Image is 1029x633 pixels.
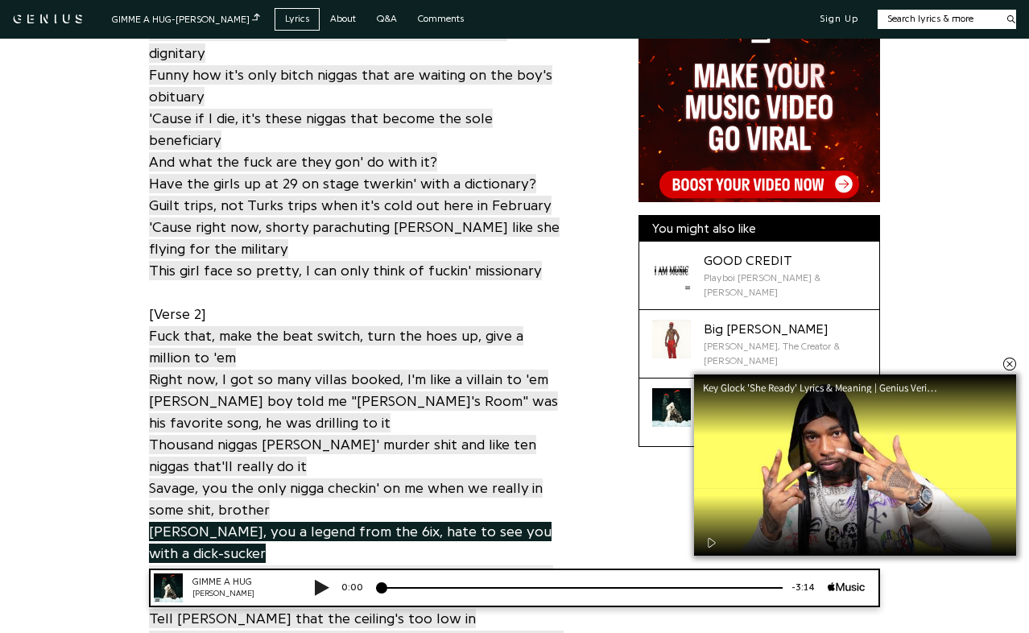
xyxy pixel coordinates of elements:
[149,261,542,280] span: This girl face so pretty, I can only think of fuckin' missionary
[149,520,552,564] a: [PERSON_NAME], you a legend from the 6ix, hate to see you with a dick-sucker
[149,196,552,215] span: Guilt trips, not Turks trips when it's cold out here in February
[820,13,858,26] button: Sign Up
[56,19,153,31] div: [PERSON_NAME]
[704,251,866,271] div: GOOD CREDIT
[647,12,692,26] div: -3:14
[320,8,366,30] a: About
[149,172,536,194] a: Have the girls up at 29 on stage twerkin' with a dictionary?
[149,478,543,519] span: Savage, you the only nigga checkin' on me when we really in some shit, brother
[639,379,879,446] a: Cover art for MOTH BALLS by PARTYNEXTDOOR & DrakeMOTH BALLSPARTYNEXTDOOR & [PERSON_NAME]
[149,217,560,259] span: 'Cause right now, shorty parachuting [PERSON_NAME] like she flying for the military
[704,339,866,368] div: [PERSON_NAME], The Creator & [PERSON_NAME]
[149,370,548,389] span: Right now, I got so many villas booked, I'm like a villain to 'em
[366,8,407,30] a: Q&A
[703,383,953,393] div: Key Glock 'She Ready' Lyrics & Meaning | Genius Verified
[704,271,866,300] div: Playboi [PERSON_NAME] & [PERSON_NAME]
[149,435,536,476] span: Thousand niggas [PERSON_NAME]' murder shit and like ten niggas that'll really do it
[149,391,558,432] span: [PERSON_NAME] boy told me "[PERSON_NAME]'s Room" was his favorite song, he was drilling to it
[149,368,548,390] a: Right now, I got so many villas booked, I'm like a villain to 'em
[149,64,552,172] a: Funny how it's only bitch niggas that are waiting on the boy's obituary'Cause if I die, it's thes...
[652,388,691,427] div: Cover art for MOTH BALLS by PARTYNEXTDOOR & Drake
[275,8,320,30] a: Lyrics
[149,522,552,563] span: [PERSON_NAME], you a legend from the 6ix, hate to see you with a dick-sucker
[56,6,153,20] div: GIMME A HUG
[112,11,260,27] div: GIMME A HUG - [PERSON_NAME]
[149,194,552,216] a: Guilt trips, not Turks trips when it's cold out here in February
[149,390,558,433] a: [PERSON_NAME] boy told me "[PERSON_NAME]'s Room" was his favorite song, he was drilling to it
[149,65,552,172] span: Funny how it's only bitch niggas that are waiting on the boy's obituary 'Cause if I die, it's the...
[149,20,507,64] a: Bulletproof doors so heavy, got me rollin' 'round like a dignitary
[652,320,691,358] div: Cover art for Big Poe by Tyler, The Creator & Pharrell Williams
[704,320,866,339] div: Big [PERSON_NAME]
[149,326,523,367] span: Fuck that, make the beat switch, turn the hoes up, give a million to 'em
[652,251,691,290] div: Cover art for GOOD CREDIT by Playboi Carti & Kendrick Lamar
[638,1,880,202] iframe: Advertisement
[407,8,474,30] a: Comments
[18,5,47,34] img: 72x72bb.jpg
[639,310,879,379] a: Cover art for Big Poe by Tyler, The Creator & Pharrell WilliamsBig [PERSON_NAME][PERSON_NAME], Th...
[878,12,998,26] input: Search lyrics & more
[149,433,536,477] a: Thousand niggas [PERSON_NAME]' murder shit and like ten niggas that'll really do it
[149,174,536,193] span: Have the girls up at 29 on stage twerkin' with a dictionary?
[149,325,523,368] a: Fuck that, make the beat switch, turn the hoes up, give a million to 'em
[149,259,542,281] a: This girl face so pretty, I can only think of fuckin' missionary
[639,242,879,310] a: Cover art for GOOD CREDIT by Playboi Carti & Kendrick LamarGOOD CREDITPlayboi [PERSON_NAME] & [PE...
[149,564,553,607] a: Shit about to be a lit summer, tell [PERSON_NAME] leave the motor runnin'
[639,216,879,242] div: You might also like
[149,565,553,606] span: Shit about to be a lit summer, tell [PERSON_NAME] leave the motor runnin'
[149,477,543,520] a: Savage, you the only nigga checkin' on me when we really in some shit, brother
[149,216,560,259] a: 'Cause right now, shorty parachuting [PERSON_NAME] like she flying for the military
